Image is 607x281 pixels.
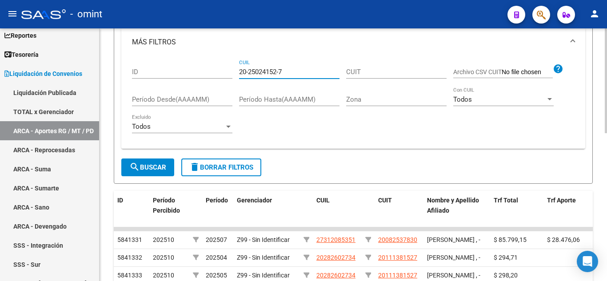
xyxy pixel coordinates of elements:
datatable-header-cell: Trf Total [490,191,543,230]
datatable-header-cell: Período [202,191,233,230]
span: [PERSON_NAME] , - [427,236,480,243]
span: Z99 - Sin Identificar [237,254,290,261]
span: 20282602734 [316,254,355,261]
span: Período [206,197,228,204]
span: 202510 [153,254,174,261]
span: $ 298,20 [494,272,518,279]
span: Liquidación de Convenios [4,69,82,79]
span: Borrar Filtros [189,163,253,171]
span: 202510 [153,272,174,279]
span: $ 85.799,15 [494,236,527,243]
span: 27312085351 [316,236,355,243]
span: 20111381527 [378,272,417,279]
span: 20082537830 [378,236,417,243]
datatable-header-cell: Gerenciador [233,191,300,230]
span: Reportes [4,31,36,40]
button: Buscar [121,158,174,176]
span: Trf Aporte [547,197,576,204]
input: Archivo CSV CUIT [502,68,553,76]
span: CUIL [316,197,330,204]
span: 202504 [206,254,227,261]
span: Z99 - Sin Identificar [237,272,290,279]
span: Gerenciador [237,197,272,204]
span: Todos [453,95,472,103]
mat-icon: search [129,162,140,172]
button: Borrar Filtros [181,158,261,176]
mat-icon: help [553,63,563,74]
mat-panel-title: MÁS FILTROS [132,37,564,47]
span: 5841332 [117,254,142,261]
div: Open Intercom Messenger [577,251,598,272]
span: Trf Total [494,197,518,204]
span: - omint [70,4,102,24]
span: 202510 [153,236,174,243]
span: 20282602734 [316,272,355,279]
span: [PERSON_NAME] , - [427,254,480,261]
span: $ 28.476,06 [547,236,580,243]
mat-icon: person [589,8,600,19]
span: 20111381527 [378,254,417,261]
span: 5841331 [117,236,142,243]
datatable-header-cell: ID [114,191,149,230]
datatable-header-cell: CUIT [375,191,423,230]
datatable-header-cell: Trf Aporte [543,191,597,230]
span: Z99 - Sin Identificar [237,236,290,243]
span: Buscar [129,163,166,171]
div: MÁS FILTROS [121,56,585,149]
span: $ 294,71 [494,254,518,261]
mat-icon: menu [7,8,18,19]
span: [PERSON_NAME] , - [427,272,480,279]
span: Todos [132,123,151,131]
span: Archivo CSV CUIT [453,68,502,75]
datatable-header-cell: Nombre y Apellido Afiliado [423,191,490,230]
span: ID [117,197,123,204]
span: Tesorería [4,50,39,59]
span: Nombre y Apellido Afiliado [427,197,479,214]
datatable-header-cell: CUIL [313,191,362,230]
mat-expansion-panel-header: MÁS FILTROS [121,28,585,56]
span: 202507 [206,236,227,243]
datatable-header-cell: Período Percibido [149,191,189,230]
mat-icon: delete [189,162,200,172]
span: CUIT [378,197,392,204]
span: Período Percibido [153,197,180,214]
span: 202505 [206,272,227,279]
span: 5841333 [117,272,142,279]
